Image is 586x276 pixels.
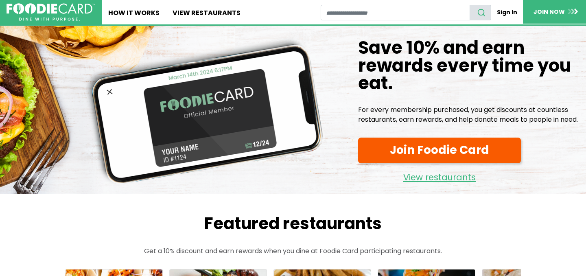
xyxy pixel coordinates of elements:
[358,39,579,92] h1: Save 10% and earn rewards every time you eat.
[358,166,521,184] a: View restaurants
[491,5,523,20] a: Sign In
[321,5,470,20] input: restaurant search
[358,138,521,163] a: Join Foodie Card
[470,5,491,20] button: search
[7,3,95,21] img: FoodieCard; Eat, Drink, Save, Donate
[358,105,579,125] p: For every membership purchased, you get discounts at countless restaurants, earn rewards, and hel...
[49,246,537,256] p: Get a 10% discount and earn rewards when you dine at Foodie Card participating restaurants.
[49,214,537,233] h2: Featured restaurants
